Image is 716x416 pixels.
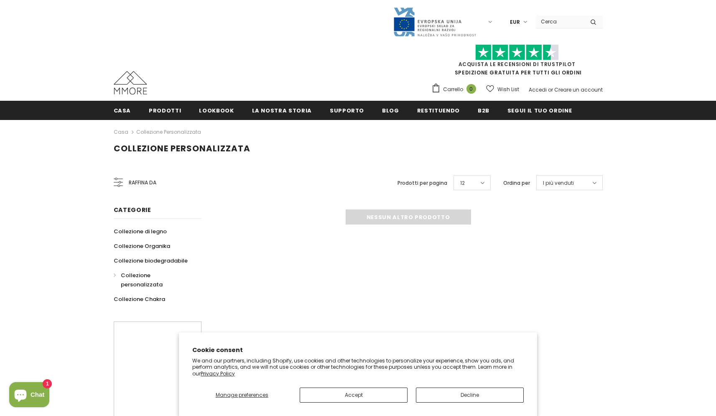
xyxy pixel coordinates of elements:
span: SPEDIZIONE GRATUITA PER TUTTI GLI ORDINI [431,48,603,76]
span: Collezione personalizzata [121,271,163,288]
span: Collezione Organika [114,242,170,250]
span: Prodotti [149,107,181,115]
button: Decline [416,388,524,403]
label: Ordina per [503,179,530,187]
a: Segui il tuo ordine [507,101,572,120]
button: Manage preferences [192,388,291,403]
span: EUR [510,18,520,26]
span: I più venduti [543,179,574,187]
span: Blog [382,107,399,115]
label: Prodotti per pagina [397,179,447,187]
p: We and our partners, including Shopify, use cookies and other technologies to personalize your ex... [192,357,524,377]
a: Prodotti [149,101,181,120]
inbox-online-store-chat: Shopify online store chat [7,382,52,409]
span: Raffina da [129,178,156,187]
a: Blog [382,101,399,120]
span: 12 [460,179,465,187]
a: Collezione personalizzata [136,128,201,135]
a: Privacy Policy [201,370,235,377]
a: supporto [330,101,364,120]
span: Collezione personalizzata [114,143,250,154]
a: Accedi [529,86,547,93]
a: Collezione Organika [114,239,170,253]
span: 0 [466,84,476,94]
img: Fidati di Pilot Stars [475,44,559,61]
span: Carrello [443,85,463,94]
a: B2B [478,101,489,120]
a: Javni Razpis [393,18,476,25]
span: Segui il tuo ordine [507,107,572,115]
a: Carrello 0 [431,83,480,96]
input: Search Site [536,15,584,28]
a: Casa [114,101,131,120]
span: Collezione di legno [114,227,167,235]
span: Collezione biodegradabile [114,257,188,265]
a: Collezione Chakra [114,292,165,306]
a: Acquista le recensioni di TrustPilot [459,61,576,68]
span: Restituendo [417,107,460,115]
a: Restituendo [417,101,460,120]
a: Casa [114,127,128,137]
span: Collezione Chakra [114,295,165,303]
button: Accept [300,388,408,403]
span: Casa [114,107,131,115]
a: Collezione di legno [114,224,167,239]
span: Manage preferences [216,391,268,398]
span: La nostra storia [252,107,312,115]
span: Categorie [114,206,151,214]
a: Collezione personalizzata [114,268,192,292]
a: La nostra storia [252,101,312,120]
span: Lookbook [199,107,234,115]
span: or [548,86,553,93]
span: Wish List [497,85,519,94]
img: Javni Razpis [393,7,476,37]
span: B2B [478,107,489,115]
span: supporto [330,107,364,115]
img: Casi MMORE [114,71,147,94]
a: Wish List [486,82,519,97]
a: Creare un account [554,86,603,93]
h2: Cookie consent [192,346,524,355]
a: Collezione biodegradabile [114,253,188,268]
a: Lookbook [199,101,234,120]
